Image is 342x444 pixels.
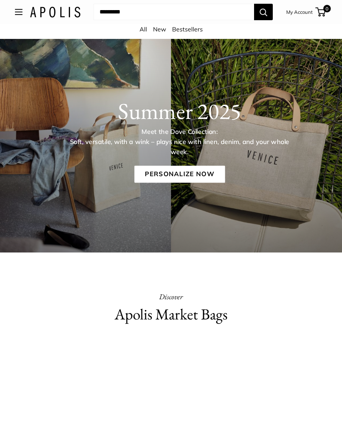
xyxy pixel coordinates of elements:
[30,7,80,18] img: Apolis
[254,4,273,20] button: Search
[153,25,166,33] a: New
[140,25,147,33] a: All
[31,97,328,124] h1: Summer 2025
[15,9,22,15] button: Open menu
[15,290,327,303] p: Discover
[94,4,254,20] input: Search...
[15,303,327,325] h2: Apolis Market Bags
[172,25,203,33] a: Bestsellers
[316,7,326,16] a: 0
[323,5,331,12] span: 0
[134,166,225,183] a: Personalize Now
[64,127,295,157] p: Meet the Dove Collection: Soft, versatile, with a wink – plays nice with linen, denim, and your w...
[286,7,313,16] a: My Account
